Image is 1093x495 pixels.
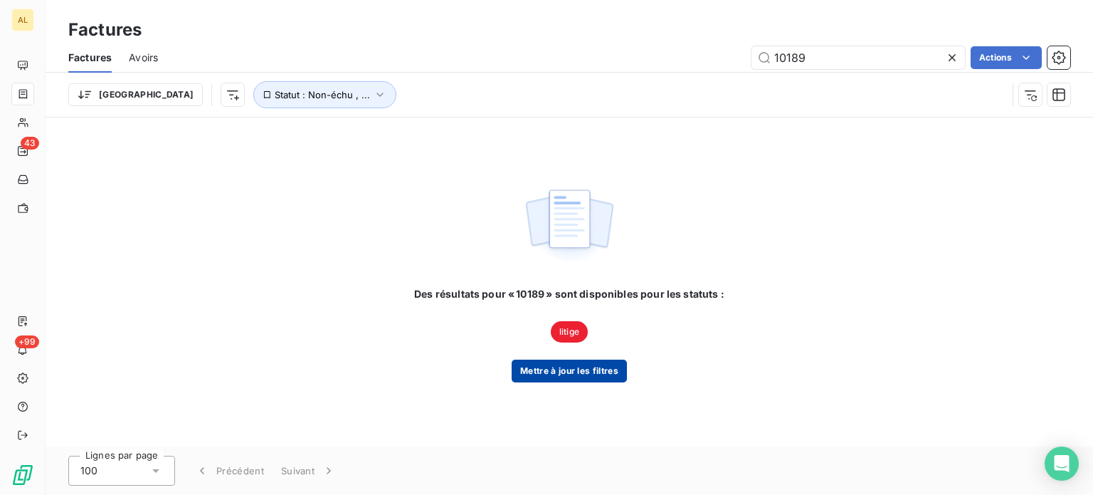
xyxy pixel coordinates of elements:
[15,335,39,348] span: +99
[11,464,34,486] img: Logo LeanPay
[971,46,1042,69] button: Actions
[524,182,615,270] img: empty state
[80,464,97,478] span: 100
[751,46,965,69] input: Rechercher
[414,287,724,301] span: Des résultats pour « 10189 » sont disponibles pour les statuts :
[512,360,627,382] button: Mettre à jour les filtres
[551,321,588,343] span: litige
[21,137,39,150] span: 43
[273,456,344,486] button: Suivant
[68,51,112,65] span: Factures
[129,51,158,65] span: Avoirs
[253,81,396,108] button: Statut : Non-échu , ...
[11,9,34,31] div: AL
[275,89,370,100] span: Statut : Non-échu , ...
[186,456,273,486] button: Précédent
[1045,447,1079,481] div: Open Intercom Messenger
[68,83,203,106] button: [GEOGRAPHIC_DATA]
[68,17,142,43] h3: Factures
